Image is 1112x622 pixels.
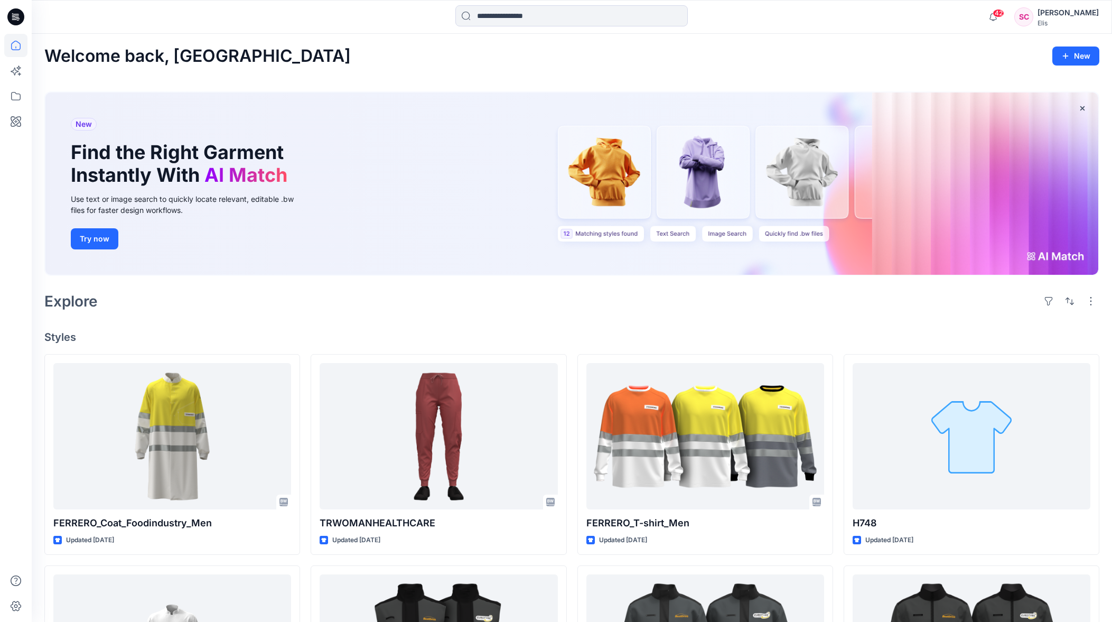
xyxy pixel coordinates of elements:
p: Updated [DATE] [332,535,380,546]
p: Updated [DATE] [66,535,114,546]
p: TRWOMANHEALTHCARE [320,516,557,531]
p: Updated [DATE] [599,535,647,546]
span: 42 [993,9,1004,17]
span: AI Match [204,163,287,187]
h1: Find the Right Garment Instantly With [71,141,293,187]
a: FERRERO_Coat_Foodindustry_Men [53,363,291,509]
span: New [76,118,92,131]
div: Use text or image search to quickly locate relevant, editable .bw files for faster design workflows. [71,193,309,216]
a: FERRERO_T-shirt_Men [586,363,824,509]
h2: Explore [44,293,98,310]
p: FERRERO_Coat_Foodindustry_Men [53,516,291,531]
div: [PERSON_NAME] [1038,6,1099,19]
button: Try now [71,228,118,249]
a: H748 [853,363,1090,509]
h2: Welcome back, [GEOGRAPHIC_DATA] [44,47,351,66]
button: New [1052,47,1099,66]
div: SC [1014,7,1033,26]
h4: Styles [44,331,1099,344]
p: FERRERO_T-shirt_Men [586,516,824,531]
p: Updated [DATE] [865,535,913,546]
a: TRWOMANHEALTHCARE [320,363,557,509]
p: H748 [853,516,1090,531]
div: Elis [1038,19,1099,27]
